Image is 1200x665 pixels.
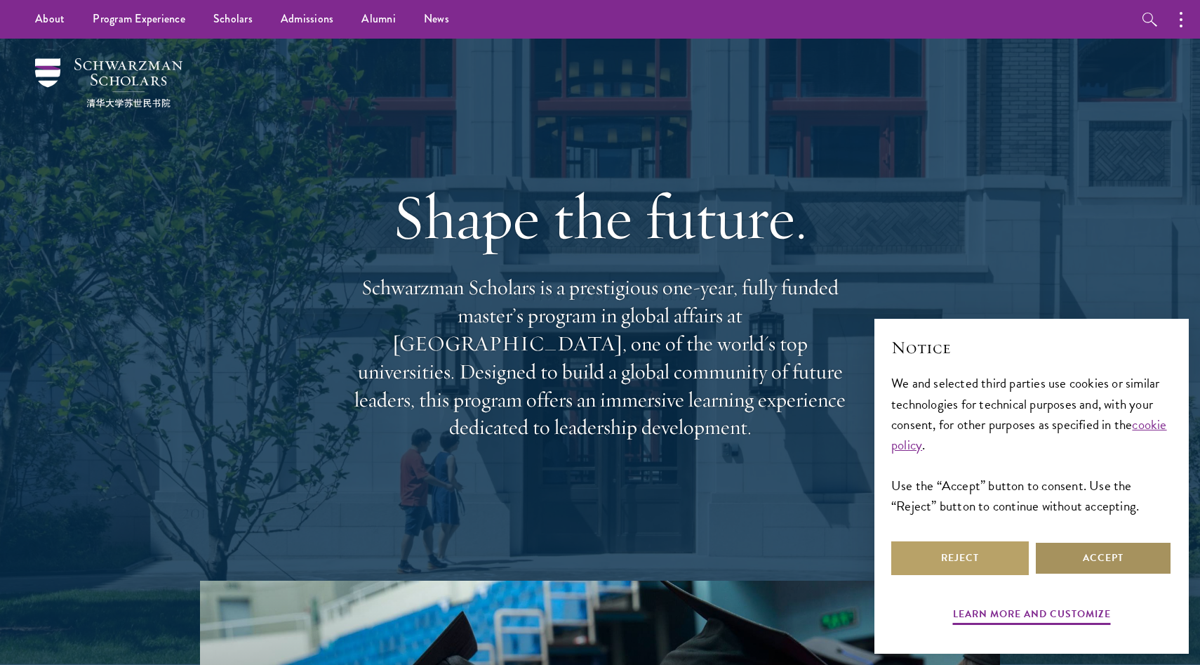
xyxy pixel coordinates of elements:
[891,373,1172,515] div: We and selected third parties use cookies or similar technologies for technical purposes and, wit...
[347,178,853,256] h1: Shape the future.
[953,605,1111,627] button: Learn more and customize
[891,541,1029,575] button: Reject
[891,414,1167,455] a: cookie policy
[1034,541,1172,575] button: Accept
[35,58,182,107] img: Schwarzman Scholars
[891,336,1172,360] h2: Notice
[347,274,853,442] p: Schwarzman Scholars is a prestigious one-year, fully funded master’s program in global affairs at...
